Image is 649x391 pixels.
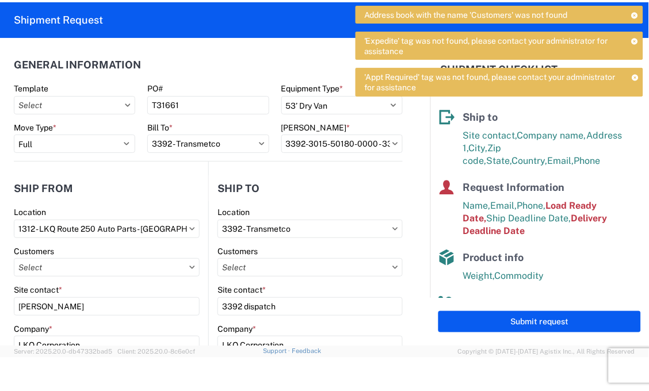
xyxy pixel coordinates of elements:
label: Site contact [14,285,62,295]
span: Site contact, [463,130,517,141]
label: [PERSON_NAME] [281,122,350,133]
span: Phone, [517,200,546,211]
label: Location [217,207,250,217]
span: Product info [463,251,524,263]
button: Submit request [438,311,641,332]
span: Name, [463,200,491,211]
input: Select [217,258,403,277]
label: Location [14,207,46,217]
h2: Shipment Request [14,13,103,27]
span: Email, [548,155,574,166]
span: Weight, [463,270,495,281]
span: Address book with the name 'Customers' was not found [364,10,568,20]
label: Site contact [217,285,266,295]
label: Company [217,324,256,334]
input: Select [281,135,403,153]
span: City, [469,143,488,154]
span: Ship Deadline Date, [487,213,571,224]
span: Email, [491,200,517,211]
input: Select [217,220,403,238]
h2: General Information [14,59,141,71]
span: Ship to [463,111,498,123]
label: PO# [147,83,163,94]
span: Request Information [463,181,565,193]
label: Move Type [14,122,56,133]
label: Template [14,83,48,94]
input: Select [14,258,200,277]
span: Country, [512,155,548,166]
span: Route [463,296,493,308]
h2: Ship from [14,183,73,194]
label: Customers [14,246,54,256]
span: 'Appt Required' tag was not found, please contact your administrator for assistance [364,72,624,93]
input: Select [147,135,269,153]
span: 'Expedite' tag was not found, please contact your administrator for assistance [364,36,624,56]
span: Copyright © [DATE]-[DATE] Agistix Inc., All Rights Reserved [458,347,635,357]
span: Commodity [495,270,544,281]
span: Server: 2025.20.0-db47332bad5 [14,348,112,355]
span: State, [487,155,512,166]
span: Client: 2025.20.0-8c6e0cf [117,348,195,355]
label: Bill To [147,122,173,133]
label: Customers [217,246,258,256]
input: Select [14,96,135,114]
label: Company [14,324,52,334]
h2: Ship to [217,183,259,194]
a: Feedback [292,348,321,355]
span: Company name, [517,130,587,141]
label: Equipment Type [281,83,343,94]
input: Select [14,220,200,238]
a: Support [264,348,292,355]
span: Phone [574,155,601,166]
